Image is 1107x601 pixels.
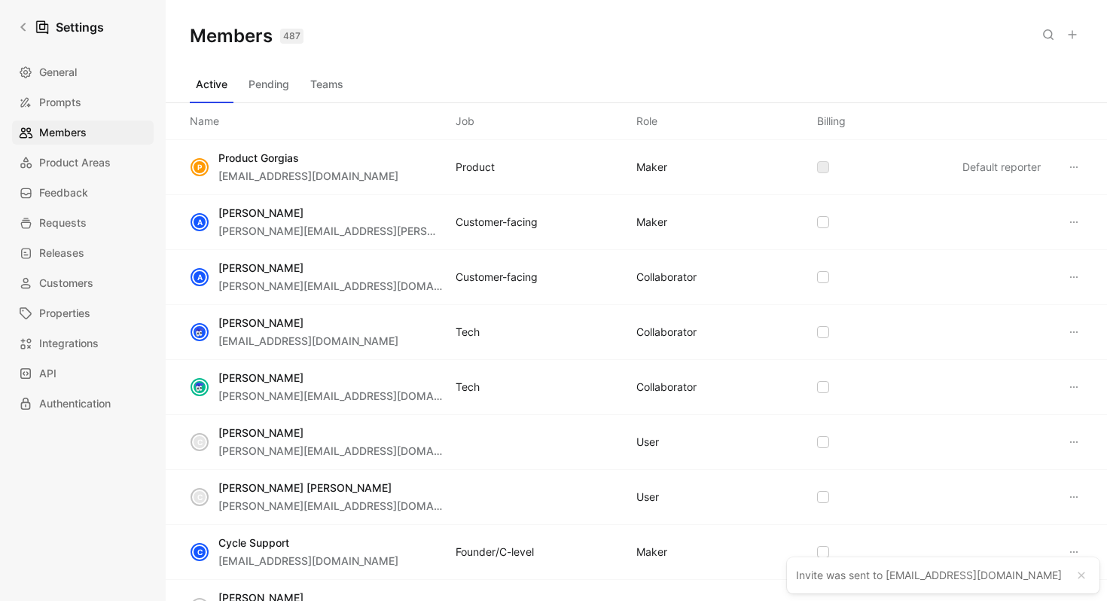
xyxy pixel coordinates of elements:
img: avatar [192,380,207,395]
span: Requests [39,214,87,232]
img: avatar [192,325,207,340]
div: Customer-facing [456,268,538,286]
span: General [39,63,77,81]
div: Tech [456,378,480,396]
span: Product Gorgias [218,151,299,164]
div: MAKER [636,213,667,231]
span: [PERSON_NAME] [218,426,303,439]
span: API [39,365,56,383]
div: Founder/C-level [456,543,534,561]
div: A [192,215,207,230]
a: Properties [12,301,154,325]
div: Invite was sent to [EMAIL_ADDRESS][DOMAIN_NAME] [796,566,1066,584]
span: Customers [39,274,93,292]
a: Members [12,121,154,145]
span: [PERSON_NAME][EMAIL_ADDRESS][DOMAIN_NAME] [218,389,483,402]
span: Releases [39,244,84,262]
span: [PERSON_NAME][EMAIL_ADDRESS][DOMAIN_NAME] [218,444,483,457]
a: Customers [12,271,154,295]
div: COLLABORATOR [636,378,697,396]
a: Feedback [12,181,154,205]
span: Cycle Support [218,536,289,549]
h1: Settings [56,18,104,36]
div: Job [456,112,474,130]
div: C [192,545,207,560]
span: [PERSON_NAME][EMAIL_ADDRESS][PERSON_NAME][DOMAIN_NAME] [218,224,569,237]
span: Feedback [39,184,88,202]
span: Prompts [39,93,81,111]
span: Authentication [39,395,111,413]
div: Product [456,158,495,176]
div: Customer-facing [456,213,538,231]
div: MAKER [636,158,667,176]
span: [PERSON_NAME][EMAIL_ADDRESS][DOMAIN_NAME] [218,499,483,512]
div: COLLABORATOR [636,268,697,286]
button: Active [190,72,233,96]
span: Product Areas [39,154,111,172]
span: [EMAIL_ADDRESS][DOMAIN_NAME] [218,169,398,182]
span: [PERSON_NAME] [218,371,303,384]
a: Settings [12,12,110,42]
span: [EMAIL_ADDRESS][DOMAIN_NAME] [218,334,398,347]
div: Name [190,112,219,130]
button: Pending [242,72,295,96]
a: Prompts [12,90,154,114]
div: C [192,435,207,450]
div: C [192,490,207,505]
span: [EMAIL_ADDRESS][DOMAIN_NAME] [218,554,398,567]
div: MAKER [636,543,667,561]
span: [PERSON_NAME] [218,316,303,329]
a: Product Areas [12,151,154,175]
a: Releases [12,241,154,265]
span: [PERSON_NAME] [218,261,303,274]
a: Authentication [12,392,154,416]
span: Default reporter [962,160,1041,173]
div: Billing [817,112,846,130]
div: Tech [456,323,480,341]
span: [PERSON_NAME] [PERSON_NAME] [218,481,392,494]
div: USER [636,488,659,506]
div: Role [636,112,657,130]
span: Properties [39,304,90,322]
a: API [12,362,154,386]
div: P [192,160,207,175]
h1: Members [190,24,303,48]
a: Requests [12,211,154,235]
div: 487 [280,29,303,44]
button: Teams [304,72,349,96]
a: Integrations [12,331,154,355]
span: Integrations [39,334,99,352]
div: A [192,270,207,285]
div: COLLABORATOR [636,323,697,341]
span: [PERSON_NAME] [218,206,303,219]
span: [PERSON_NAME][EMAIL_ADDRESS][DOMAIN_NAME] [218,279,483,292]
a: General [12,60,154,84]
span: Members [39,124,87,142]
div: USER [636,433,659,451]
